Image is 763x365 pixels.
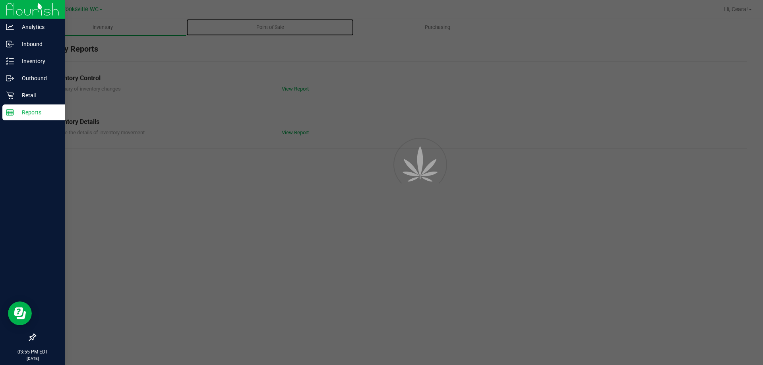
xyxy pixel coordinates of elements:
p: Analytics [14,22,62,32]
p: 03:55 PM EDT [4,348,62,355]
inline-svg: Analytics [6,23,14,31]
inline-svg: Inventory [6,57,14,65]
inline-svg: Outbound [6,74,14,82]
iframe: Resource center [8,301,32,325]
inline-svg: Inbound [6,40,14,48]
inline-svg: Reports [6,108,14,116]
p: Inbound [14,39,62,49]
p: Reports [14,108,62,117]
p: Inventory [14,56,62,66]
p: [DATE] [4,355,62,361]
p: Outbound [14,73,62,83]
inline-svg: Retail [6,91,14,99]
p: Retail [14,91,62,100]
